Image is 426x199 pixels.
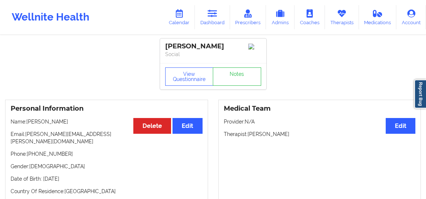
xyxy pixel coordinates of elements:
[325,5,359,29] a: Therapists
[248,44,261,49] img: Image%2Fplaceholer-image.png
[414,80,426,108] a: Report Bug
[266,5,295,29] a: Admins
[165,51,261,58] p: Social
[224,118,416,125] p: Provider: N/A
[173,118,202,134] button: Edit
[11,118,203,125] p: Name: [PERSON_NAME]
[224,104,416,113] h3: Medical Team
[165,42,261,51] div: [PERSON_NAME]
[11,150,203,158] p: Phone: [PHONE_NUMBER]
[11,175,203,183] p: Date of Birth: [DATE]
[163,5,195,29] a: Calendar
[11,188,203,195] p: Country Of Residence: [GEOGRAPHIC_DATA]
[224,130,416,138] p: Therapist: [PERSON_NAME]
[11,163,203,170] p: Gender: [DEMOGRAPHIC_DATA]
[386,118,415,134] button: Edit
[195,5,230,29] a: Dashboard
[230,5,266,29] a: Prescribers
[213,67,261,86] a: Notes
[133,118,171,134] button: Delete
[295,5,325,29] a: Coaches
[11,104,203,113] h3: Personal Information
[396,5,426,29] a: Account
[165,67,214,86] button: View Questionnaire
[359,5,397,29] a: Medications
[11,130,203,145] p: Email: [PERSON_NAME][EMAIL_ADDRESS][PERSON_NAME][DOMAIN_NAME]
